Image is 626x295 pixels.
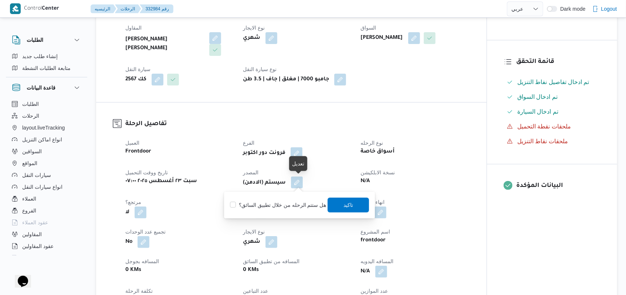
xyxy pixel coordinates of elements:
[589,1,620,16] button: Logout
[22,64,71,73] span: متابعة الطلبات النشطة
[125,266,141,275] b: 0 KMs
[516,181,600,191] h3: البيانات المؤكدة
[361,140,383,146] span: نوع الرحله
[517,108,558,115] span: تم ادخال السيارة
[22,171,51,180] span: سيارات النقل
[243,266,259,275] b: 0 KMs
[243,229,265,235] span: نوع الايجار
[243,75,329,84] b: جامبو 7000 | مغلق | جاف | 3.5 طن
[9,122,84,134] button: layout.liveTracking
[125,238,132,247] b: No
[516,57,600,67] h3: قائمة التحقق
[9,193,84,205] button: العملاء
[6,98,87,258] div: قاعدة البيانات
[27,36,43,44] h3: الطلبات
[22,100,39,108] span: الطلبات
[22,218,48,227] span: عقود العملاء
[9,240,84,252] button: عقود المقاولين
[125,208,129,217] b: لا
[601,4,617,13] span: Logout
[9,110,84,122] button: الرحلات
[361,34,403,43] b: [PERSON_NAME]
[9,134,84,145] button: انواع اماكن التنزيل
[230,201,326,209] label: هل ستتم الرحله من خلال تطبيق السائق؟
[9,252,84,264] button: اجهزة التليفون
[243,149,285,158] b: فرونت دور اكتوبر
[22,147,42,156] span: السواقين
[22,242,54,251] span: عقود المقاولين
[361,147,395,156] b: أسواق خاصة
[22,230,42,239] span: المقاولين
[9,157,84,169] button: المواقع
[22,123,65,132] span: layout.liveTracking
[22,254,53,262] span: اجهزة التليفون
[125,229,166,235] span: تجميع عدد الوحدات
[361,229,390,235] span: اسم المشروع
[6,50,87,77] div: الطلبات
[243,66,277,72] span: نوع سيارة النقل
[91,4,116,13] button: الرئيسيه
[9,98,84,110] button: الطلبات
[10,3,21,14] img: X8yXhbKr1z7QwAAAABJRU5ErkJggg==
[517,137,568,146] span: ملحقات نقاط التنزيل
[22,182,62,191] span: انواع سيارات النقل
[125,177,197,186] b: سبت ٢٣ أغسطس ٢٠٢٥ ٠٧:٠٠
[243,34,260,43] b: شهري
[361,258,394,264] span: المسافه اليدويه
[27,83,55,92] h3: قاعدة البيانات
[9,205,84,217] button: الفروع
[243,258,300,264] span: المسافه من تطبيق السائق
[9,217,84,228] button: عقود العملاء
[22,159,37,168] span: المواقع
[22,135,62,144] span: انواع اماكن التنزيل
[243,140,254,146] span: الفرع
[9,62,84,74] button: متابعة الطلبات النشطة
[517,138,568,144] span: ملحقات نقاط التنزيل
[361,267,370,276] b: N/A
[517,123,571,130] span: ملحقات نقطة التحميل
[517,122,571,131] span: ملحقات نقطة التحميل
[243,288,268,294] span: عدد التباعين
[361,25,376,31] span: السواق
[115,4,141,13] button: الرحلات
[243,178,286,187] b: (سيستم (الادمن
[243,170,258,175] span: المصدر
[361,177,370,186] b: N/A
[42,6,60,12] b: Center
[243,238,260,247] b: شهري
[9,181,84,193] button: انواع سيارات النقل
[361,199,385,205] span: انهاء تلقائي
[125,199,141,205] span: مرتجع؟
[125,75,146,84] b: كك 2567
[125,288,153,294] span: تكلفة الرحلة
[361,170,395,175] span: نسخة الابلكيشن
[9,50,84,62] button: إنشاء طلب جديد
[7,265,31,288] iframe: chat widget
[328,198,369,212] button: تاكيد
[361,288,388,294] span: عدد الموازين
[517,79,589,85] span: تم ادخال تفاصيل نفاط التنزيل
[517,107,558,116] span: تم ادخال السيارة
[22,194,36,203] span: العملاء
[504,106,600,118] button: تم ادخال السيارة
[9,145,84,157] button: السواقين
[22,111,39,120] span: الرحلات
[125,25,142,31] span: المقاول
[243,25,265,31] span: نوع الايجار
[125,258,159,264] span: المسافه بجوجل
[125,147,151,156] b: Frontdoor
[517,78,589,87] span: تم ادخال تفاصيل نفاط التنزيل
[361,236,386,245] b: frontdoor
[140,4,173,13] button: 332984 رقم
[12,36,81,44] button: الطلبات
[22,206,36,215] span: الفروع
[125,119,470,129] h3: تفاصيل الرحلة
[125,35,204,53] b: [PERSON_NAME] [PERSON_NAME]
[9,228,84,240] button: المقاولين
[504,76,600,88] button: تم ادخال تفاصيل نفاط التنزيل
[504,121,600,133] button: ملحقات نقطة التحميل
[125,170,168,175] span: تاريخ ووقت التحميل
[344,201,353,209] span: تاكيد
[9,169,84,181] button: سيارات النقل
